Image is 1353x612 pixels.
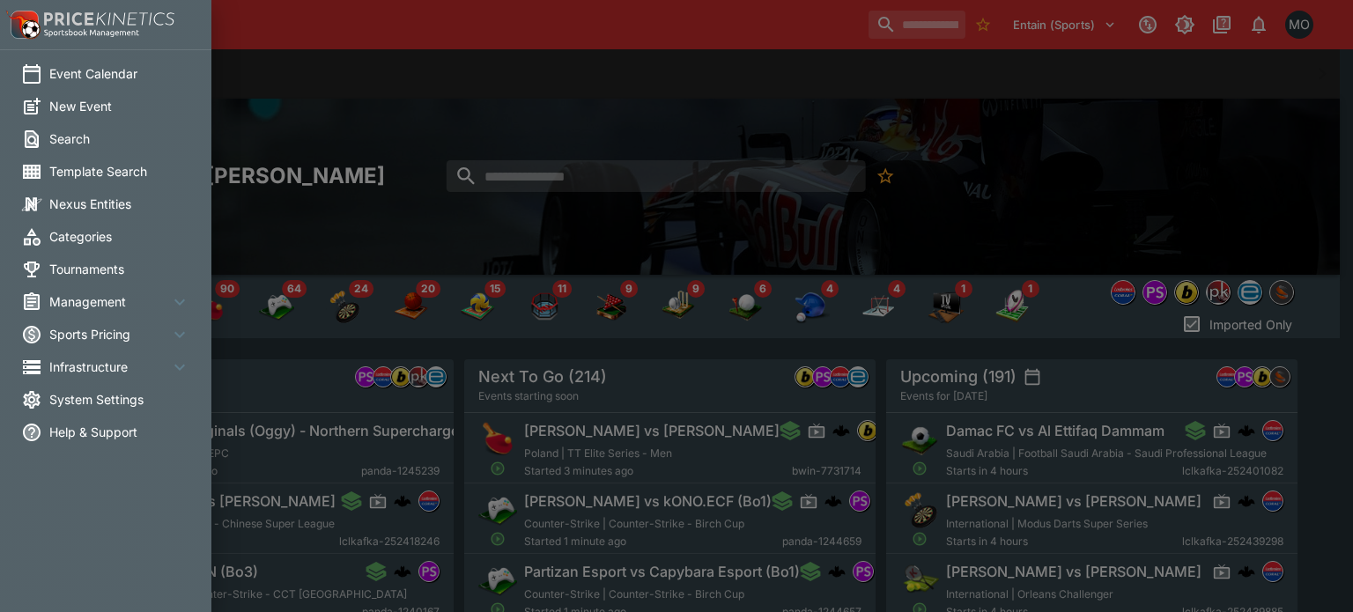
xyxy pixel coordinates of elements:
[49,358,169,376] span: Infrastructure
[49,162,190,181] span: Template Search
[49,292,169,311] span: Management
[5,7,41,42] img: PriceKinetics Logo
[49,195,190,213] span: Nexus Entities
[44,29,139,37] img: Sportsbook Management
[49,390,190,409] span: System Settings
[49,64,190,83] span: Event Calendar
[44,12,174,26] img: PriceKinetics
[49,227,190,246] span: Categories
[49,97,190,115] span: New Event
[49,325,169,343] span: Sports Pricing
[49,260,190,278] span: Tournaments
[49,423,190,441] span: Help & Support
[49,129,190,148] span: Search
